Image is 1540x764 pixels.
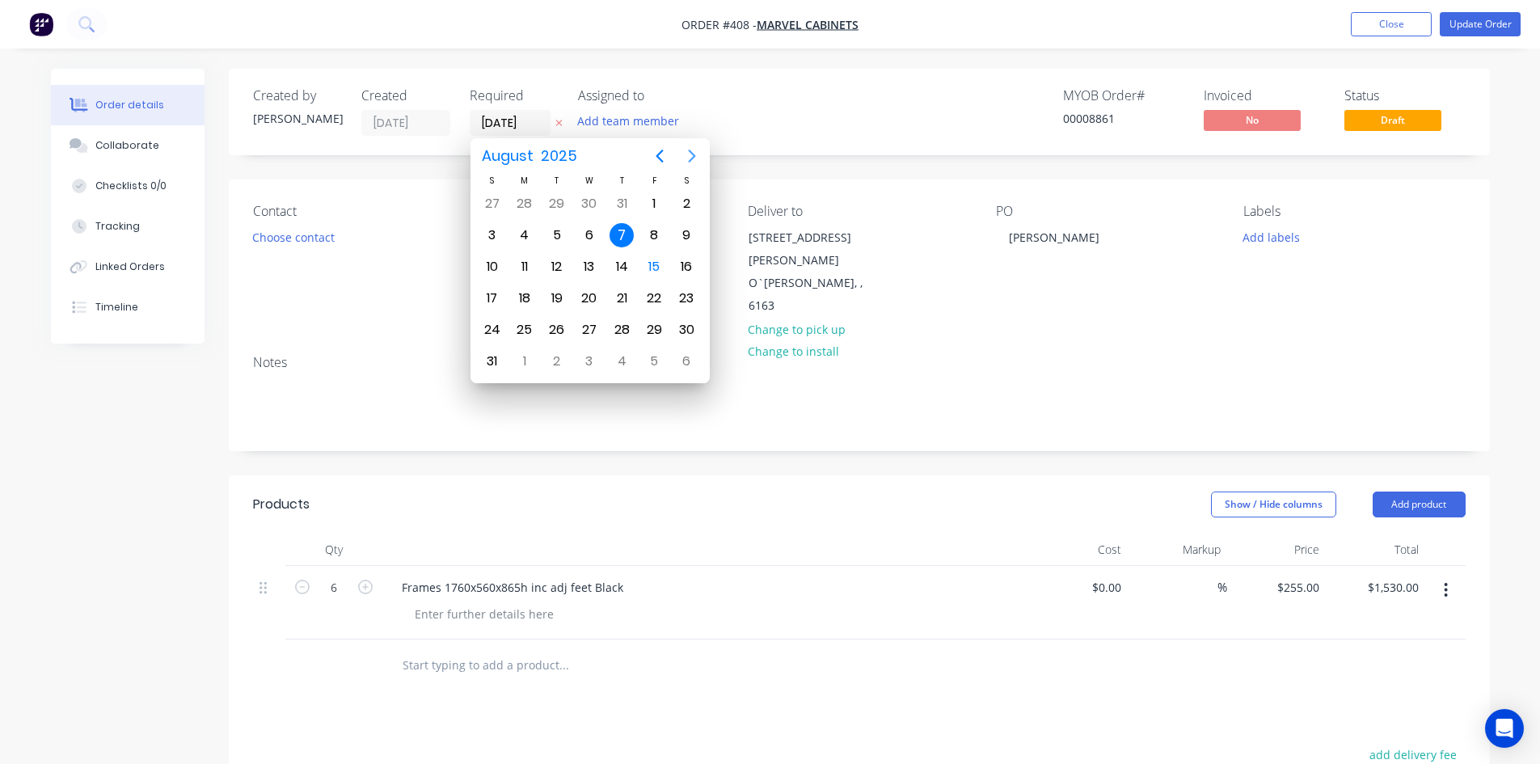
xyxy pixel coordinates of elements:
[642,286,666,310] div: Friday, August 22, 2025
[243,226,343,247] button: Choose contact
[1440,12,1521,36] button: Update Order
[545,192,569,216] div: Tuesday, July 29, 2025
[1029,534,1129,566] div: Cost
[513,286,537,310] div: Monday, August 18, 2025
[757,17,859,32] a: Marvel Cabinets
[577,349,601,374] div: Wednesday, September 3, 2025
[1204,88,1325,103] div: Invoiced
[642,192,666,216] div: Friday, August 1, 2025
[513,318,537,342] div: Monday, August 25, 2025
[508,174,541,188] div: M
[480,223,504,247] div: Sunday, August 3, 2025
[642,223,666,247] div: Friday, August 8, 2025
[638,174,670,188] div: F
[1217,578,1227,597] span: %
[739,340,847,362] button: Change to install
[480,255,504,279] div: Sunday, August 10, 2025
[480,192,504,216] div: Sunday, July 27, 2025
[610,223,634,247] div: Thursday, August 7, 2025
[402,649,725,682] input: Start typing to add a product...
[476,174,508,188] div: S
[95,219,140,234] div: Tracking
[95,260,165,274] div: Linked Orders
[545,349,569,374] div: Tuesday, September 2, 2025
[573,174,605,188] div: W
[1128,534,1227,566] div: Markup
[253,495,310,514] div: Products
[470,88,559,103] div: Required
[480,349,504,374] div: Sunday, August 31, 2025
[513,223,537,247] div: Monday, August 4, 2025
[674,192,698,216] div: Saturday, August 2, 2025
[577,286,601,310] div: Wednesday, August 20, 2025
[1063,88,1184,103] div: MYOB Order #
[1063,110,1184,127] div: 00008861
[674,318,698,342] div: Saturday, August 30, 2025
[749,272,883,317] div: O`[PERSON_NAME], , 6163
[1344,88,1466,103] div: Status
[29,12,53,36] img: Factory
[1351,12,1432,36] button: Close
[1326,534,1425,566] div: Total
[670,174,702,188] div: S
[610,349,634,374] div: Thursday, September 4, 2025
[51,166,205,206] button: Checklists 0/0
[681,17,757,32] span: Order #408 -
[513,255,537,279] div: Monday, August 11, 2025
[577,223,601,247] div: Wednesday, August 6, 2025
[674,223,698,247] div: Saturday, August 9, 2025
[749,226,883,272] div: [STREET_ADDRESS][PERSON_NAME]
[95,98,164,112] div: Order details
[642,349,666,374] div: Friday, September 5, 2025
[95,300,138,314] div: Timeline
[577,192,601,216] div: Wednesday, July 30, 2025
[610,286,634,310] div: Thursday, August 21, 2025
[735,226,897,318] div: [STREET_ADDRESS][PERSON_NAME]O`[PERSON_NAME], , 6163
[1344,110,1441,130] span: Draft
[605,174,638,188] div: T
[361,88,450,103] div: Created
[51,85,205,125] button: Order details
[253,110,342,127] div: [PERSON_NAME]
[1211,492,1336,517] button: Show / Hide columns
[996,226,1112,249] div: [PERSON_NAME]
[95,138,159,153] div: Collaborate
[545,223,569,247] div: Tuesday, August 5, 2025
[1485,709,1524,748] div: Open Intercom Messenger
[568,110,687,132] button: Add team member
[95,179,167,193] div: Checklists 0/0
[610,255,634,279] div: Thursday, August 14, 2025
[51,206,205,247] button: Tracking
[253,355,1466,370] div: Notes
[674,349,698,374] div: Saturday, September 6, 2025
[642,318,666,342] div: Friday, August 29, 2025
[739,318,854,340] button: Change to pick up
[285,534,382,566] div: Qty
[676,140,708,172] button: Next page
[748,204,969,219] div: Deliver to
[1243,204,1465,219] div: Labels
[480,318,504,342] div: Sunday, August 24, 2025
[545,286,569,310] div: Tuesday, August 19, 2025
[578,88,740,103] div: Assigned to
[51,125,205,166] button: Collaborate
[472,141,588,171] button: August2025
[610,192,634,216] div: Thursday, July 31, 2025
[674,255,698,279] div: Saturday, August 16, 2025
[1204,110,1301,130] span: No
[610,318,634,342] div: Thursday, August 28, 2025
[389,576,636,599] div: Frames 1760x560x865h inc adj feet Black
[1373,492,1466,517] button: Add product
[642,255,666,279] div: Today, Friday, August 15, 2025
[51,287,205,327] button: Timeline
[538,141,581,171] span: 2025
[1234,226,1309,247] button: Add labels
[996,204,1217,219] div: PO
[674,286,698,310] div: Saturday, August 23, 2025
[545,255,569,279] div: Tuesday, August 12, 2025
[545,318,569,342] div: Tuesday, August 26, 2025
[578,110,688,132] button: Add team member
[541,174,573,188] div: T
[513,192,537,216] div: Monday, July 28, 2025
